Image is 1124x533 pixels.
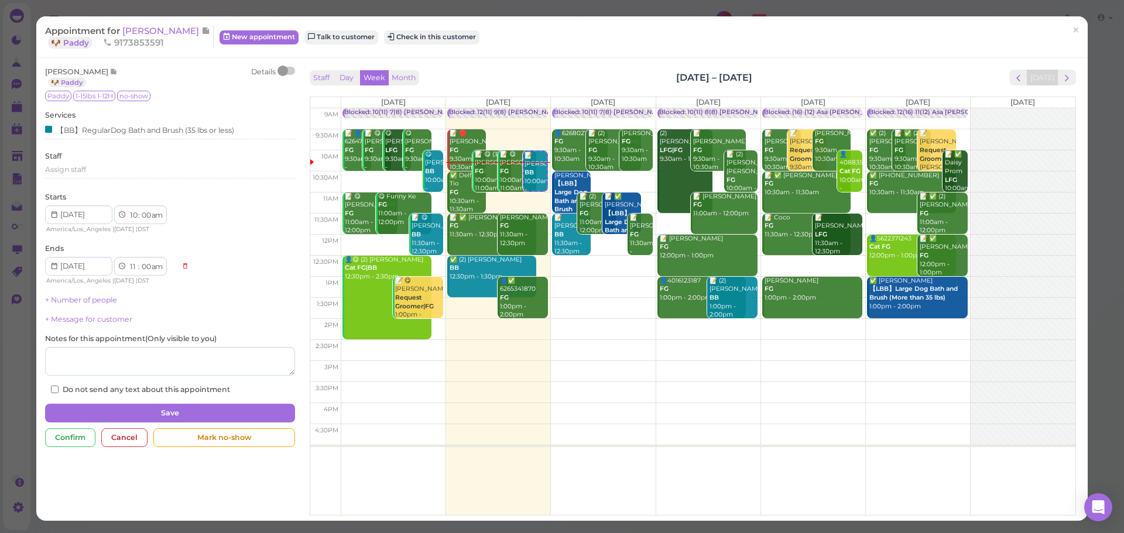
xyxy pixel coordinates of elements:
div: 📝 ✅ [PERSON_NAME] 11:00am - 12:00pm [604,192,641,278]
div: 📝 ✅ (2) [PERSON_NAME] 9:30am - 10:30am [894,129,931,172]
h2: [DATE] – [DATE] [676,71,752,84]
b: FG [693,201,702,208]
div: 😋 [PERSON_NAME] 10:00am - 11:00am [424,150,443,202]
span: [DATE] [486,98,510,106]
b: 【LBB】Large Dog Bath and Brush (More than 35 lbs) [605,209,639,260]
div: 📝 😋 [PERSON_NAME] 10:00am - 11:00am [499,150,536,193]
span: [DATE] [1010,98,1035,106]
div: [PERSON_NAME] 9:30am - 10:30am [621,129,653,164]
span: [DATE] [906,98,930,106]
input: Do not send any text about this appointment [51,386,59,393]
span: 1:30pm [317,300,338,308]
div: 👤6268027889 9:30am - 10:30am [554,129,608,164]
a: [PERSON_NAME] 🐶 Paddy [45,25,210,48]
span: Note [110,67,118,76]
div: 📝 👤😋 6264785924 9:30am - 10:30am [344,129,371,181]
span: 4:30pm [315,427,338,434]
button: Week [360,70,389,86]
span: 2:30pm [316,342,338,350]
div: Open Intercom Messenger [1084,493,1112,521]
span: 9am [324,111,338,118]
a: + Number of people [45,295,117,304]
div: 😋 [PERSON_NAME] 9:30am - 10:30am [405,129,431,181]
div: | | [45,224,176,235]
div: 👤😋 (2) [PERSON_NAME] 12:30pm - 2:30pm [344,256,431,281]
span: 12:30pm [313,258,338,266]
div: (2) [PERSON_NAME] 9:30am - 11:30am [659,129,713,164]
div: 📝 😋 [PERSON_NAME] 1:00pm - 2:00pm [395,277,443,328]
button: Save [45,404,294,422]
div: 📝 [PERSON_NAME] 11:30am - 12:30pm [814,214,863,256]
div: 👤5622371243 12:00pm - 1:00pm [869,235,956,260]
b: FG [920,209,928,217]
a: + Message for customer [45,315,132,324]
span: × [1072,22,1080,39]
span: DST [138,277,149,284]
b: BB [450,264,459,271]
b: FG [500,222,509,229]
button: Day [333,70,361,86]
b: BB [554,231,564,238]
span: 11am [323,195,338,202]
div: 📝 Coco 11:30am - 12:30pm [764,214,851,239]
b: FG [630,231,639,238]
span: [DATE] [801,98,825,106]
div: Blocked: (16) (12) Asa [PERSON_NAME] [PERSON_NAME] • Appointment [764,108,989,117]
div: [PERSON_NAME] 10:30am - 11:30am [554,171,591,249]
div: 📝 [PERSON_NAME] 11:30am - 12:30pm [629,214,653,265]
b: Request Groomer|LFG [790,146,832,163]
span: 9173853591 [103,37,164,48]
b: FG [895,146,903,154]
div: ✅ Delfin Tio 10:30am - 11:30am [449,171,486,214]
div: ✅ [PERSON_NAME] 1:00pm - 2:00pm [869,277,968,311]
div: 📝 [PERSON_NAME] 10:00am - 11:00am [524,152,547,203]
span: [PERSON_NAME] [122,25,201,36]
div: 📝 (2) [PERSON_NAME] 9:30am - 10:30am [588,129,642,172]
span: 2pm [324,321,338,329]
div: Confirm [45,428,95,447]
b: FG [365,146,373,154]
b: 【LBB】Large Dog Bath and Brush (More than 35 lbs) [554,180,589,230]
a: × [1065,17,1087,44]
span: 3:30pm [316,384,338,392]
b: FG [588,146,597,154]
div: Blocked: 10(11) 7(8) [PERSON_NAME] • Appointment [344,108,506,117]
b: Request Groomer|FG [920,146,958,163]
b: LFG [945,176,957,184]
span: Note [201,25,210,36]
div: 📝 😋 [PERSON_NAME] 9:30am - 10:30am [364,129,391,181]
b: BB [710,294,719,301]
div: 📝 [PERSON_NAME] 11:30am - 12:30pm [554,214,591,256]
div: Details [251,67,276,88]
span: 10am [321,153,338,160]
b: FG [765,285,773,293]
b: FG [554,137,563,145]
div: [PERSON_NAME] 11:30am - 12:30pm [499,214,548,248]
div: Mark no-show [153,428,294,447]
b: FG [765,180,773,187]
label: Notes for this appointment ( Only visible to you ) [45,333,217,344]
div: 📝 😋 [PERSON_NAME] 11:30am - 12:30pm [411,214,443,256]
b: Cat FG [839,167,861,175]
div: 📝 ✅ [PERSON_NAME] 11:30am - 12:30pm [449,214,536,239]
div: 👤4088357929 10:00am - 11:00am [839,150,862,202]
b: BB [525,169,534,176]
div: 📝 [PERSON_NAME] 9:30am - 10:30am [789,129,826,181]
b: Cat FG|BB [345,264,377,271]
div: 📝 [PERSON_NAME] 9:30am - 10:30am [693,129,746,172]
b: FG [869,180,878,187]
button: next [1058,70,1076,85]
b: FG [920,252,928,259]
div: 😋 [PERSON_NAME] 9:30am - 10:30am [385,129,412,181]
span: 10:30am [313,174,338,181]
a: 🐶 Paddy [48,37,92,49]
b: FG [405,146,414,154]
label: Ends [45,243,64,254]
div: | | [45,276,176,286]
div: 📝 (2) [PERSON_NAME] 1:00pm - 2:00pm [709,277,758,319]
span: 1-15lbs 1-12H [73,91,115,101]
div: 📝 ✅ (2) [PERSON_NAME] 11:00am - 12:00pm [919,192,968,235]
div: Blocked: 12(11) 9(8) [PERSON_NAME] • Appointment [449,108,611,117]
label: Services [45,110,76,121]
button: Check in this customer [384,30,479,44]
